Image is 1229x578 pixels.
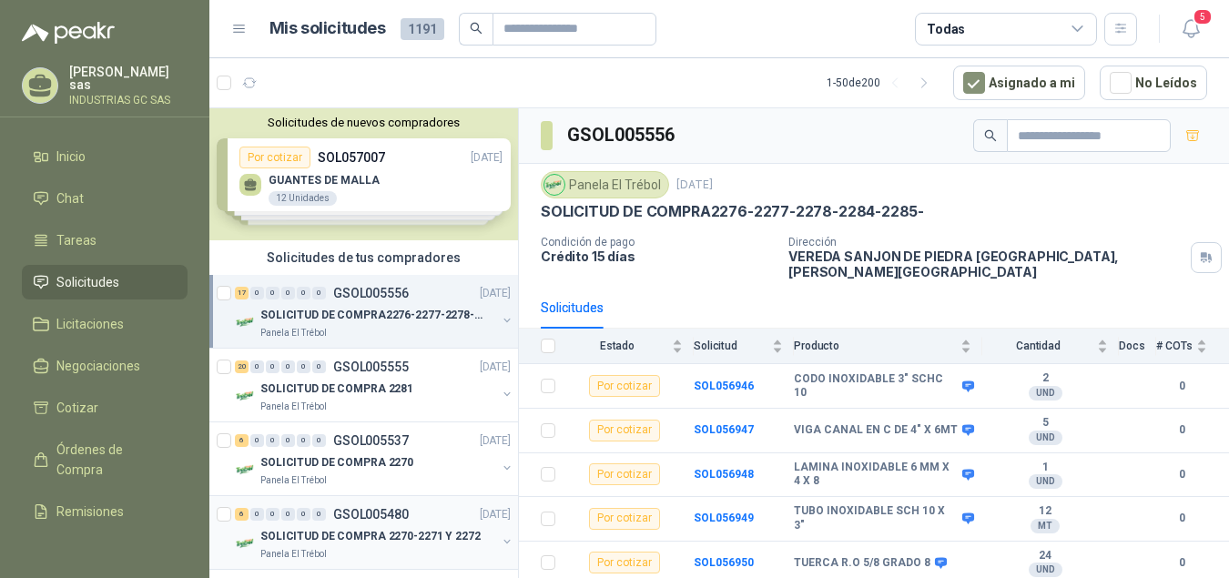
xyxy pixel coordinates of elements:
span: Solicitudes [56,272,119,292]
p: GSOL005480 [333,508,409,521]
a: Negociaciones [22,349,188,383]
img: Company Logo [235,532,257,554]
a: SOL056950 [694,556,754,569]
span: Cotizar [56,398,98,418]
a: SOL056948 [694,468,754,481]
img: Company Logo [235,459,257,481]
a: Tareas [22,223,188,258]
p: GSOL005537 [333,434,409,447]
a: Solicitudes [22,265,188,299]
a: Inicio [22,139,188,174]
span: # COTs [1156,340,1193,352]
div: 0 [312,287,326,299]
img: Company Logo [235,385,257,407]
p: GSOL005556 [333,287,409,299]
div: Solicitudes de tus compradores [209,240,518,275]
p: Dirección [788,236,1183,248]
p: SOLICITUD DE COMPRA2276-2277-2278-2284-2285- [541,202,924,221]
a: SOL056947 [694,423,754,436]
div: Por cotizar [589,552,660,573]
div: 0 [250,287,264,299]
span: Remisiones [56,502,124,522]
span: Chat [56,188,84,208]
span: Licitaciones [56,314,124,334]
a: 20 0 0 0 0 0 GSOL005555[DATE] Company LogoSOLICITUD DE COMPRA 2281Panela El Trébol [235,356,514,414]
th: Producto [794,329,982,364]
b: 0 [1156,554,1207,572]
div: 0 [266,287,279,299]
div: Solicitudes [541,298,604,318]
p: SOLICITUD DE COMPRA 2281 [260,380,413,398]
div: 0 [297,508,310,521]
div: Solicitudes de nuevos compradoresPor cotizarSOL057007[DATE] GUANTES DE MALLA12 UnidadesPor cotiza... [209,108,518,240]
span: Tareas [56,230,96,250]
div: 0 [250,434,264,447]
span: Inicio [56,147,86,167]
div: 0 [297,434,310,447]
a: SOL056949 [694,512,754,524]
b: 5 [982,416,1108,431]
div: Por cotizar [589,508,660,530]
span: Negociaciones [56,356,140,376]
div: MT [1031,519,1060,533]
h1: Mis solicitudes [269,15,386,42]
div: Por cotizar [589,375,660,397]
b: 24 [982,549,1108,563]
div: 1 - 50 de 200 [827,68,939,97]
div: 20 [235,360,249,373]
div: 0 [281,287,295,299]
b: CODO INOXIDABLE 3" SCHC 10 [794,372,958,401]
th: Estado [566,329,694,364]
p: INDUSTRIAS GC SAS [69,95,188,106]
a: SOL056946 [694,380,754,392]
span: search [470,22,482,35]
span: 5 [1193,8,1213,25]
div: 0 [312,360,326,373]
p: SOLICITUD DE COMPRA 2270 [260,454,413,472]
a: Cotizar [22,390,188,425]
th: Cantidad [982,329,1119,364]
p: Panela El Trébol [260,547,327,562]
b: 0 [1156,421,1207,439]
b: LAMINA INOXIDABLE 6 MM X 4 X 8 [794,461,958,489]
p: GSOL005555 [333,360,409,373]
div: 6 [235,434,249,447]
span: Órdenes de Compra [56,440,170,480]
div: 17 [235,287,249,299]
p: VEREDA SANJON DE PIEDRA [GEOGRAPHIC_DATA] , [PERSON_NAME][GEOGRAPHIC_DATA] [788,248,1183,279]
p: [PERSON_NAME] sas [69,66,188,91]
p: Panela El Trébol [260,326,327,340]
div: 0 [297,287,310,299]
b: VIGA CANAL EN C DE 4" X 6MT [794,423,958,438]
p: [DATE] [480,359,511,376]
a: 17 0 0 0 0 0 GSOL005556[DATE] Company LogoSOLICITUD DE COMPRA2276-2277-2278-2284-2285-Panela El T... [235,282,514,340]
a: Remisiones [22,494,188,529]
div: Todas [927,19,965,39]
div: 0 [266,360,279,373]
div: 0 [312,508,326,521]
div: UND [1029,386,1062,401]
div: 0 [266,508,279,521]
h3: GSOL005556 [567,121,677,149]
button: No Leídos [1100,66,1207,100]
p: Condición de pago [541,236,774,248]
div: UND [1029,474,1062,489]
p: [DATE] [480,285,511,302]
th: Solicitud [694,329,794,364]
b: TUBO INOXIDABLE SCH 10 X 3" [794,504,958,532]
p: SOLICITUD DE COMPRA 2270-2271 Y 2272 [260,528,481,545]
div: 0 [250,360,264,373]
div: 0 [281,360,295,373]
a: Licitaciones [22,307,188,341]
b: 12 [982,504,1108,519]
p: SOLICITUD DE COMPRA2276-2277-2278-2284-2285- [260,307,487,324]
button: Asignado a mi [953,66,1085,100]
b: 0 [1156,466,1207,483]
b: 0 [1156,378,1207,395]
span: Producto [794,340,957,352]
div: 0 [281,434,295,447]
div: Panela El Trébol [541,171,669,198]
